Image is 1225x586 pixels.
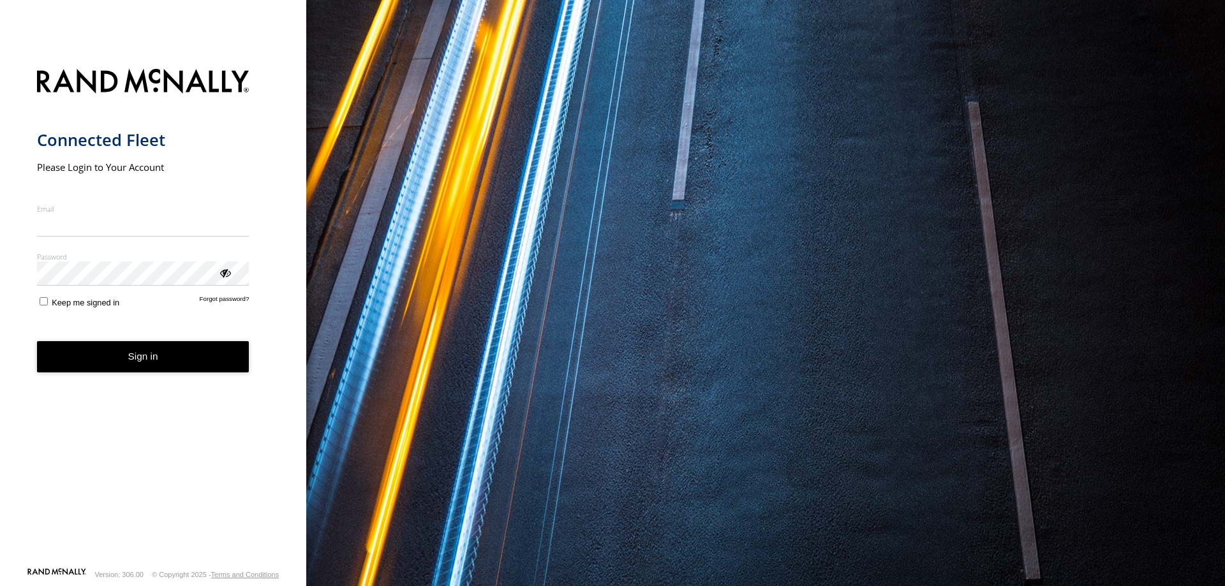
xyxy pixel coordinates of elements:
[211,571,279,578] a: Terms and Conditions
[37,161,249,173] h2: Please Login to Your Account
[37,252,249,261] label: Password
[37,61,270,567] form: main
[200,295,249,307] a: Forgot password?
[37,66,249,99] img: Rand McNally
[37,204,249,214] label: Email
[152,571,279,578] div: © Copyright 2025 -
[52,298,119,307] span: Keep me signed in
[95,571,144,578] div: Version: 306.00
[37,129,249,150] h1: Connected Fleet
[37,341,249,372] button: Sign in
[218,266,231,279] div: ViewPassword
[27,568,86,581] a: Visit our Website
[40,297,48,305] input: Keep me signed in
